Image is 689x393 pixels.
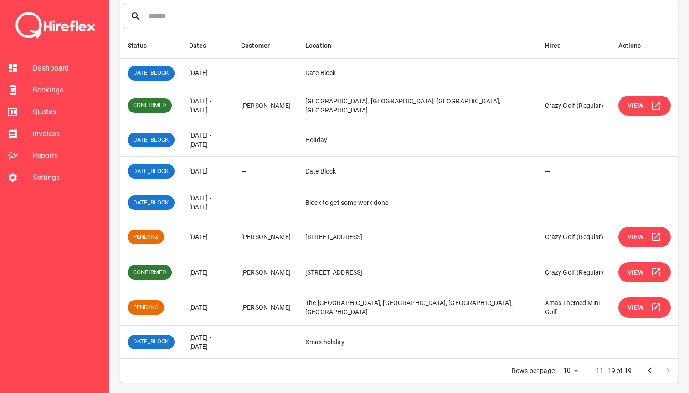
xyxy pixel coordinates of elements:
[298,123,538,157] td: Holiday
[33,128,102,139] span: Invoices
[234,186,298,219] td: —
[611,33,678,59] th: Actions
[298,58,538,88] td: Date Block
[538,186,612,219] td: —
[182,123,234,157] td: [DATE] - [DATE]
[33,63,102,74] span: Dashboard
[298,290,538,326] td: The [GEOGRAPHIC_DATA], [GEOGRAPHIC_DATA], [GEOGRAPHIC_DATA], [GEOGRAPHIC_DATA]
[234,123,298,157] td: —
[641,362,659,380] button: Go to previous page
[234,33,298,59] th: Customer
[627,231,643,243] span: View
[33,107,102,117] span: Quotes
[128,167,175,176] span: DATE_BLOCK
[234,88,298,123] td: [PERSON_NAME]
[538,123,612,157] td: —
[618,96,671,116] button: View
[182,186,234,219] td: [DATE] - [DATE]
[560,364,581,377] div: 10
[234,157,298,186] td: —
[538,33,612,59] th: Hired
[128,199,175,207] span: DATE_BLOCK
[182,88,234,123] td: [DATE] - [DATE]
[234,255,298,290] td: [PERSON_NAME]
[128,268,172,277] span: CONFIRMED
[128,136,175,144] span: DATE_BLOCK
[128,337,175,346] span: DATE_BLOCK
[182,157,234,186] td: [DATE]
[618,227,671,247] button: View
[182,255,234,290] td: [DATE]
[234,325,298,358] td: —
[298,255,538,290] td: [STREET_ADDRESS]
[234,219,298,255] td: [PERSON_NAME]
[128,233,164,241] span: PENDING
[538,58,612,88] td: —
[627,100,643,112] span: View
[538,255,612,290] td: Crazy Golf (Regular)
[538,157,612,186] td: —
[538,290,612,326] td: Xmas Themed Mini Golf
[120,33,678,359] table: simple table
[538,325,612,358] td: —
[33,85,102,96] span: Bookings
[298,157,538,186] td: Date Block
[33,172,102,183] span: Settings
[618,262,671,283] button: View
[128,101,172,110] span: CONFIRMED
[538,88,612,123] td: Crazy Golf (Regular)
[298,219,538,255] td: [STREET_ADDRESS]
[596,366,632,375] p: 11–19 of 19
[298,186,538,219] td: Block to get some work done
[618,297,671,318] button: View
[538,219,612,255] td: Crazy Golf (Regular)
[512,366,556,375] p: Rows per page:
[298,325,538,358] td: Xmas holiday
[120,33,182,59] th: Status
[298,33,538,59] th: Location
[234,290,298,326] td: [PERSON_NAME]
[33,150,102,161] span: Reports
[627,302,643,313] span: View
[298,88,538,123] td: [GEOGRAPHIC_DATA], [GEOGRAPHIC_DATA], [GEOGRAPHIC_DATA], [GEOGRAPHIC_DATA]
[182,58,234,88] td: [DATE]
[627,267,643,278] span: View
[182,290,234,326] td: [DATE]
[234,58,298,88] td: —
[182,219,234,255] td: [DATE]
[128,303,164,312] span: PENDING
[182,33,234,59] th: Dates
[128,69,175,77] span: DATE_BLOCK
[182,325,234,358] td: [DATE] - [DATE]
